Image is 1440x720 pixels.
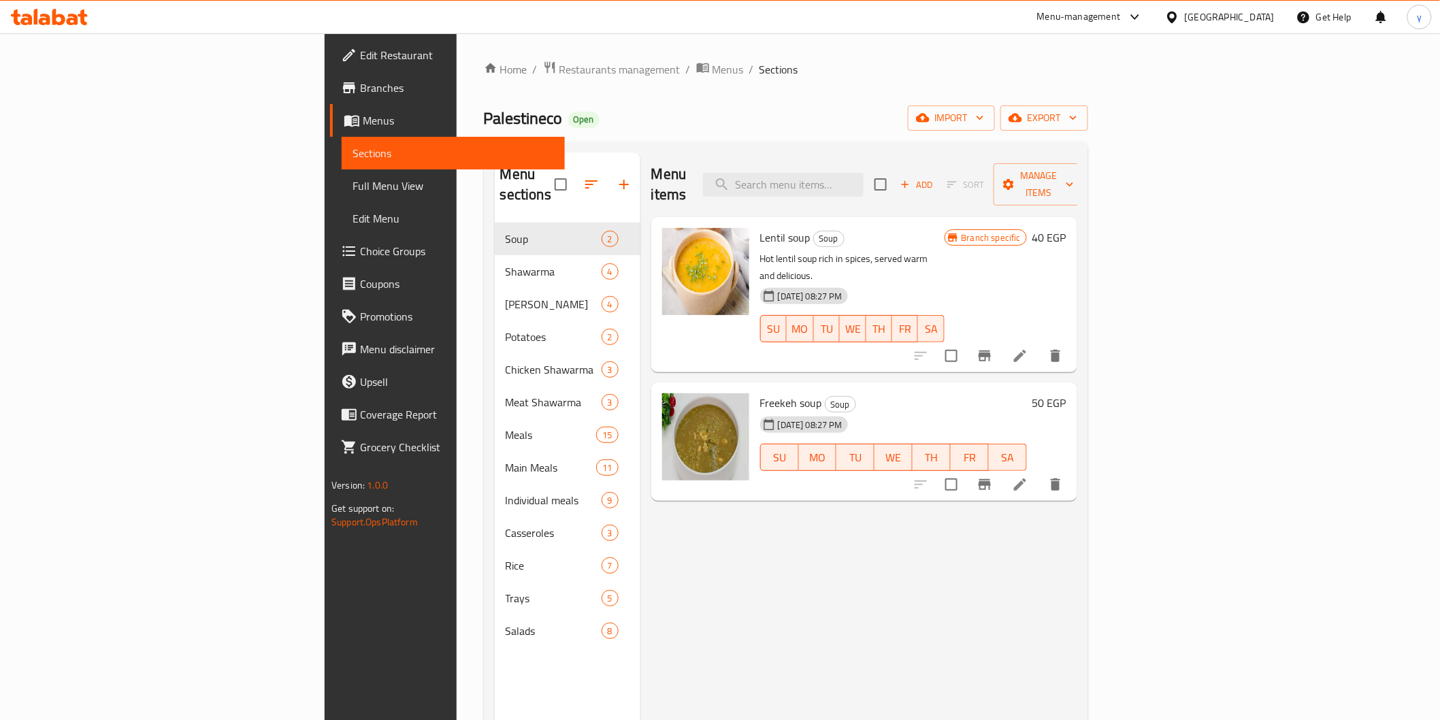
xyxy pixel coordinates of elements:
span: Individual meals [506,492,602,508]
button: WE [840,315,866,342]
div: items [602,296,619,312]
div: Meals15 [495,419,640,451]
span: Meat Shawarma [506,394,602,410]
button: delete [1039,340,1072,372]
span: Choice Groups [360,243,554,259]
span: Edit Menu [353,210,554,227]
a: Support.OpsPlatform [331,513,418,531]
span: 8 [602,625,618,638]
span: Soup [825,397,855,412]
span: export [1011,110,1077,127]
button: FR [951,444,989,471]
div: [GEOGRAPHIC_DATA] [1185,10,1275,24]
a: Upsell [330,365,565,398]
span: Grocery Checklist [360,439,554,455]
span: Open [568,114,600,125]
div: Salads [506,623,602,639]
span: TU [819,319,834,339]
span: Full Menu View [353,178,554,194]
span: [DATE] 08:27 PM [772,290,848,303]
span: Menu disclaimer [360,341,554,357]
span: Trays [506,590,602,606]
div: items [596,427,618,443]
div: Potatoes2 [495,321,640,353]
a: Full Menu View [342,169,565,202]
button: SU [760,444,799,471]
a: Coverage Report [330,398,565,431]
div: items [602,361,619,378]
div: Casseroles3 [495,517,640,549]
button: TU [836,444,874,471]
span: 3 [602,363,618,376]
div: items [596,459,618,476]
div: Main Meals11 [495,451,640,484]
span: Chicken Shawarma [506,361,602,378]
span: FR [898,319,913,339]
span: SU [766,448,793,468]
span: Sort sections [575,168,608,201]
div: Trays5 [495,582,640,615]
a: Choice Groups [330,235,565,267]
span: 15 [597,429,617,442]
span: [PERSON_NAME] [506,296,602,312]
button: Add [895,174,938,195]
a: Edit menu item [1012,476,1028,493]
h2: Menu items [651,164,687,205]
span: [DATE] 08:27 PM [772,419,848,431]
button: Branch-specific-item [968,468,1001,501]
div: items [602,557,619,574]
span: import [919,110,984,127]
div: Open [568,112,600,128]
a: Sections [342,137,565,169]
button: TU [814,315,840,342]
div: Rice7 [495,549,640,582]
div: Meat Shawarma3 [495,386,640,419]
div: Rice [506,557,602,574]
div: Casseroles [506,525,602,541]
span: Sections [759,61,798,78]
button: delete [1039,468,1072,501]
li: / [749,61,754,78]
div: Soup [813,231,845,247]
a: Restaurants management [543,61,681,78]
div: Soup [506,231,602,247]
span: Menus [713,61,744,78]
span: 4 [602,298,618,311]
button: Add section [608,168,640,201]
h6: 50 EGP [1032,393,1066,412]
a: Promotions [330,300,565,333]
div: Main Meals [506,459,597,476]
span: Select section first [938,174,994,195]
button: TH [866,315,892,342]
h6: 40 EGP [1032,228,1066,247]
button: MO [787,315,814,342]
p: Hot lentil soup rich in spices, served warm and delicious. [760,250,945,284]
span: Shawarma [506,263,602,280]
span: 4 [602,265,618,278]
div: Shawarma4 [495,255,640,288]
span: 9 [602,494,618,507]
span: y [1417,10,1422,24]
div: Menu-management [1037,9,1121,25]
div: Soup [825,396,856,412]
div: Al Sawarekh [506,296,602,312]
span: Branch specific [956,231,1026,244]
span: Restaurants management [559,61,681,78]
button: SA [989,444,1027,471]
span: Select to update [937,342,966,370]
button: MO [799,444,837,471]
nav: breadcrumb [484,61,1088,78]
span: 1.0.0 [367,476,388,494]
div: items [602,329,619,345]
div: Meals [506,427,597,443]
button: SU [760,315,787,342]
span: SU [766,319,781,339]
div: items [602,492,619,508]
span: Branches [360,80,554,96]
a: Edit menu item [1012,348,1028,364]
button: Branch-specific-item [968,340,1001,372]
